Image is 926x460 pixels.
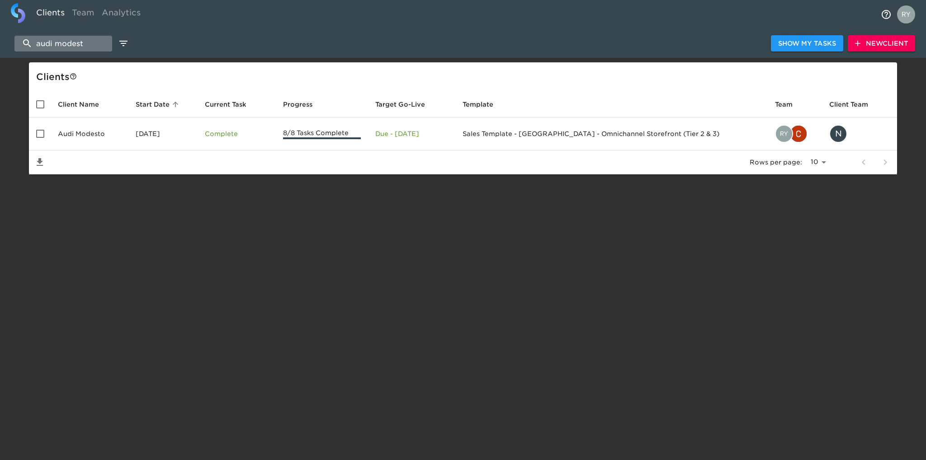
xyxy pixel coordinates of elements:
[68,3,98,25] a: Team
[58,99,111,110] span: Client Name
[128,117,198,150] td: [DATE]
[829,99,880,110] span: Client Team
[855,38,908,49] span: New Client
[33,3,68,25] a: Clients
[771,35,843,52] button: Show My Tasks
[375,99,425,110] span: Calculated based on the start date and the duration of all Tasks contained in this Hub.
[778,38,836,49] span: Show My Tasks
[455,117,768,150] td: Sales Template - [GEOGRAPHIC_DATA] - Omnichannel Storefront (Tier 2 & 3)
[463,99,505,110] span: Template
[205,99,258,110] span: Current Task
[14,36,112,52] input: search
[829,125,890,143] div: nick.george@dgdg.com
[36,70,893,84] div: Client s
[205,99,246,110] span: This is the next Task in this Hub that should be completed
[283,99,324,110] span: Progress
[776,126,792,142] img: ryan.dale@roadster.com
[775,125,815,143] div: ryan.dale@roadster.com, christopher.mccarthy@roadster.com
[116,36,131,51] button: edit
[750,158,802,167] p: Rows per page:
[11,3,25,23] img: logo
[70,73,77,80] svg: This is a list of all of your clients and clients shared with you
[790,126,807,142] img: christopher.mccarthy@roadster.com
[29,91,897,174] table: enhanced table
[806,155,829,169] select: rows per page
[98,3,144,25] a: Analytics
[875,4,897,25] button: notifications
[775,99,804,110] span: Team
[136,99,181,110] span: Start Date
[829,125,847,143] div: N
[375,129,449,138] p: Due - [DATE]
[205,129,269,138] p: Complete
[51,117,128,150] td: Audi Modesto
[848,35,915,52] button: NewClient
[29,151,51,173] button: Save List
[897,5,915,23] img: Profile
[375,99,437,110] span: Target Go-Live
[276,117,368,150] td: 8/8 Tasks Complete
